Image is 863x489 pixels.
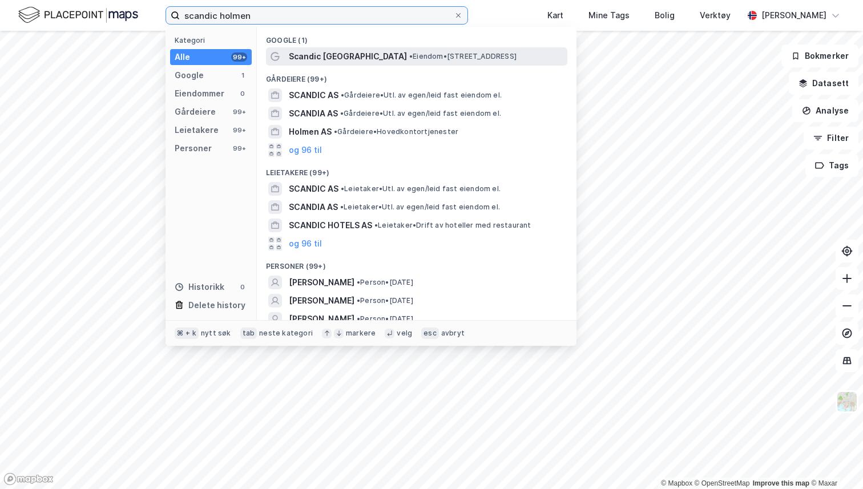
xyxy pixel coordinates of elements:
[753,479,809,487] a: Improve this map
[238,89,247,98] div: 0
[289,50,407,63] span: Scandic [GEOGRAPHIC_DATA]
[374,221,378,229] span: •
[421,328,439,339] div: esc
[175,280,224,294] div: Historikk
[257,159,576,180] div: Leietakere (99+)
[289,219,372,232] span: SCANDIC HOTELS AS
[175,36,252,45] div: Kategori
[761,9,826,22] div: [PERSON_NAME]
[789,72,858,95] button: Datasett
[357,296,413,305] span: Person • [DATE]
[409,52,413,60] span: •
[175,50,190,64] div: Alle
[661,479,692,487] a: Mapbox
[175,68,204,82] div: Google
[804,127,858,149] button: Filter
[357,278,413,287] span: Person • [DATE]
[175,142,212,155] div: Personer
[781,45,858,67] button: Bokmerker
[340,109,344,118] span: •
[341,91,344,99] span: •
[231,126,247,135] div: 99+
[357,314,413,324] span: Person • [DATE]
[289,276,354,289] span: [PERSON_NAME]
[257,66,576,86] div: Gårdeiere (99+)
[655,9,675,22] div: Bolig
[175,87,224,100] div: Eiendommer
[588,9,630,22] div: Mine Tags
[334,127,337,136] span: •
[346,329,376,338] div: markere
[357,278,360,286] span: •
[289,143,322,157] button: og 96 til
[334,127,458,136] span: Gårdeiere • Hovedkontortjenester
[175,328,199,339] div: ⌘ + k
[289,200,338,214] span: SCANDIA AS
[441,329,465,338] div: avbryt
[340,203,344,211] span: •
[357,296,360,305] span: •
[792,99,858,122] button: Analyse
[341,184,344,193] span: •
[805,154,858,177] button: Tags
[231,107,247,116] div: 99+
[289,294,354,308] span: [PERSON_NAME]
[289,88,338,102] span: SCANDIC AS
[201,329,231,338] div: nytt søk
[3,472,54,486] a: Mapbox homepage
[180,7,454,24] input: Søk på adresse, matrikkel, gårdeiere, leietakere eller personer
[836,391,858,413] img: Z
[257,253,576,273] div: Personer (99+)
[357,314,360,323] span: •
[18,5,138,25] img: logo.f888ab2527a4732fd821a326f86c7f29.svg
[806,434,863,489] iframe: Chat Widget
[340,109,501,118] span: Gårdeiere • Utl. av egen/leid fast eiendom el.
[289,107,338,120] span: SCANDIA AS
[695,479,750,487] a: OpenStreetMap
[289,182,338,196] span: SCANDIC AS
[397,329,412,338] div: velg
[231,144,247,153] div: 99+
[240,328,257,339] div: tab
[806,434,863,489] div: Kontrollprogram for chat
[289,312,354,326] span: [PERSON_NAME]
[374,221,531,230] span: Leietaker • Drift av hoteller med restaurant
[188,298,245,312] div: Delete history
[341,91,502,100] span: Gårdeiere • Utl. av egen/leid fast eiendom el.
[257,27,576,47] div: Google (1)
[175,123,219,137] div: Leietakere
[341,184,501,193] span: Leietaker • Utl. av egen/leid fast eiendom el.
[700,9,731,22] div: Verktøy
[238,71,247,80] div: 1
[238,282,247,292] div: 0
[289,237,322,250] button: og 96 til
[340,203,500,212] span: Leietaker • Utl. av egen/leid fast eiendom el.
[409,52,517,61] span: Eiendom • [STREET_ADDRESS]
[289,125,332,139] span: Holmen AS
[231,52,247,62] div: 99+
[175,105,216,119] div: Gårdeiere
[547,9,563,22] div: Kart
[259,329,313,338] div: neste kategori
